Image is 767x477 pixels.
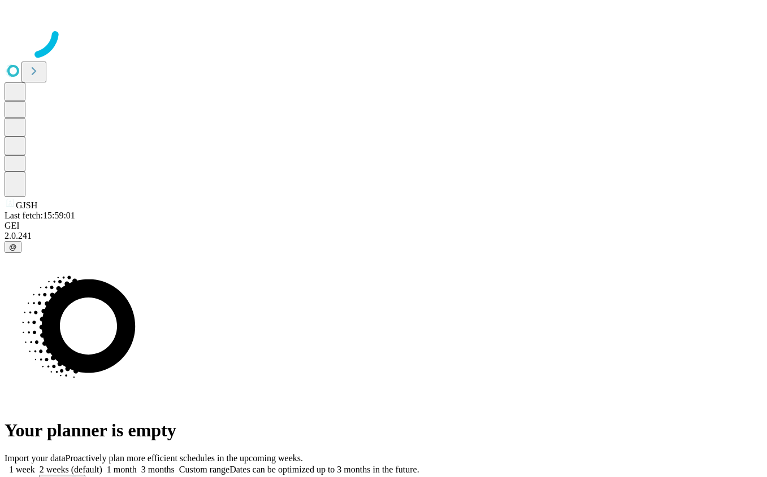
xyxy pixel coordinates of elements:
[5,231,762,241] div: 2.0.241
[179,465,229,474] span: Custom range
[9,465,35,474] span: 1 week
[16,200,37,210] span: GJSH
[141,465,175,474] span: 3 months
[9,243,17,251] span: @
[229,465,419,474] span: Dates can be optimized up to 3 months in the future.
[5,221,762,231] div: GEI
[66,453,303,463] span: Proactively plan more efficient schedules in the upcoming weeks.
[5,420,762,441] h1: Your planner is empty
[5,453,66,463] span: Import your data
[5,211,75,220] span: Last fetch: 15:59:01
[40,465,102,474] span: 2 weeks (default)
[5,241,21,253] button: @
[107,465,137,474] span: 1 month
